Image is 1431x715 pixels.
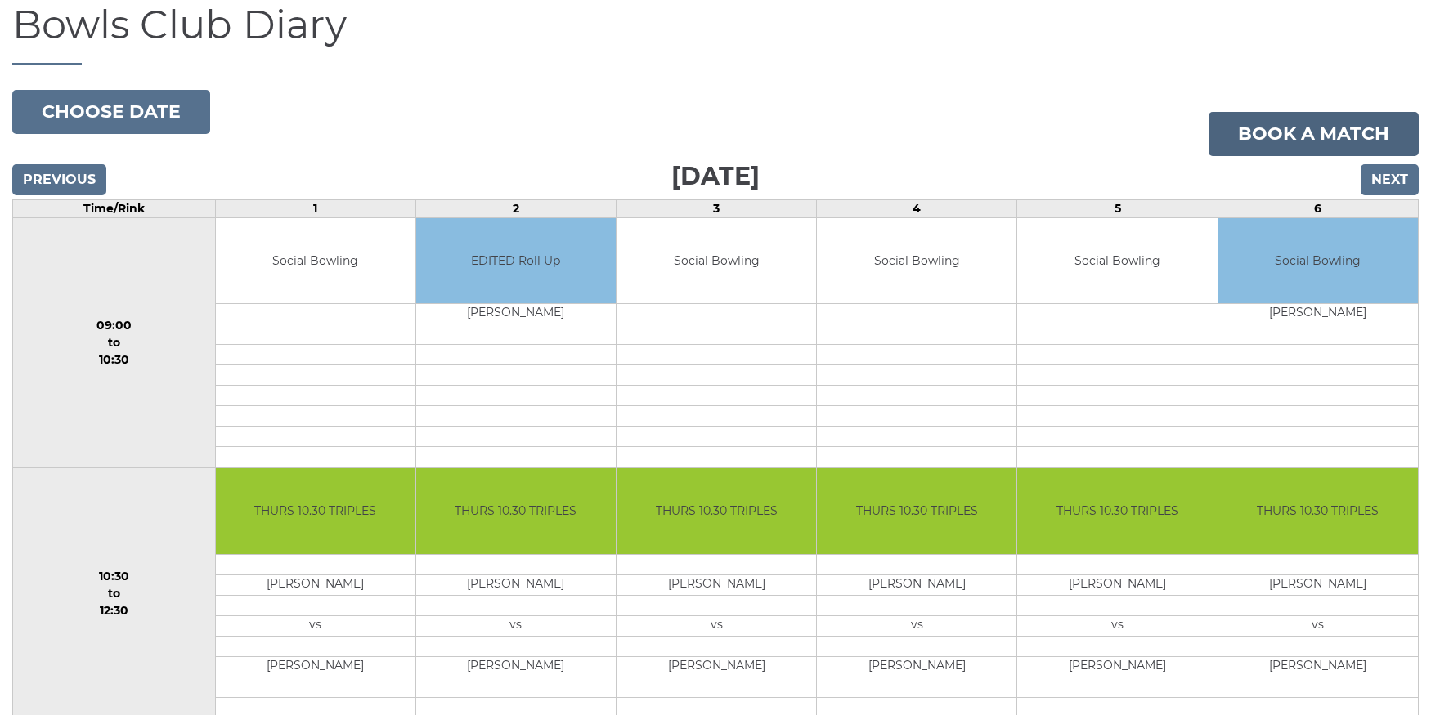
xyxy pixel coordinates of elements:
[1218,199,1418,217] td: 6
[617,199,817,217] td: 3
[416,218,616,304] td: EDITED Roll Up
[1218,304,1418,324] td: [PERSON_NAME]
[1218,218,1418,304] td: Social Bowling
[817,574,1016,595] td: [PERSON_NAME]
[1017,199,1218,217] td: 5
[1017,615,1217,636] td: vs
[12,3,1419,65] h1: Bowls Club Diary
[416,304,616,324] td: [PERSON_NAME]
[1218,656,1418,677] td: [PERSON_NAME]
[416,656,616,677] td: [PERSON_NAME]
[12,90,210,134] button: Choose date
[216,218,415,304] td: Social Bowling
[1218,615,1418,636] td: vs
[216,615,415,636] td: vs
[1017,218,1217,304] td: Social Bowling
[415,199,616,217] td: 2
[215,199,415,217] td: 1
[416,574,616,595] td: [PERSON_NAME]
[817,656,1016,677] td: [PERSON_NAME]
[617,574,816,595] td: [PERSON_NAME]
[12,164,106,195] input: Previous
[216,656,415,677] td: [PERSON_NAME]
[216,468,415,554] td: THURS 10.30 TRIPLES
[617,468,816,554] td: THURS 10.30 TRIPLES
[13,199,216,217] td: Time/Rink
[13,217,216,468] td: 09:00 to 10:30
[216,574,415,595] td: [PERSON_NAME]
[617,218,816,304] td: Social Bowling
[817,468,1016,554] td: THURS 10.30 TRIPLES
[1017,656,1217,677] td: [PERSON_NAME]
[1017,468,1217,554] td: THURS 10.30 TRIPLES
[817,199,1017,217] td: 4
[416,468,616,554] td: THURS 10.30 TRIPLES
[1209,112,1419,156] a: Book a match
[617,656,816,677] td: [PERSON_NAME]
[1218,468,1418,554] td: THURS 10.30 TRIPLES
[416,615,616,636] td: vs
[817,218,1016,304] td: Social Bowling
[1017,574,1217,595] td: [PERSON_NAME]
[617,615,816,636] td: vs
[1218,574,1418,595] td: [PERSON_NAME]
[1361,164,1419,195] input: Next
[817,615,1016,636] td: vs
